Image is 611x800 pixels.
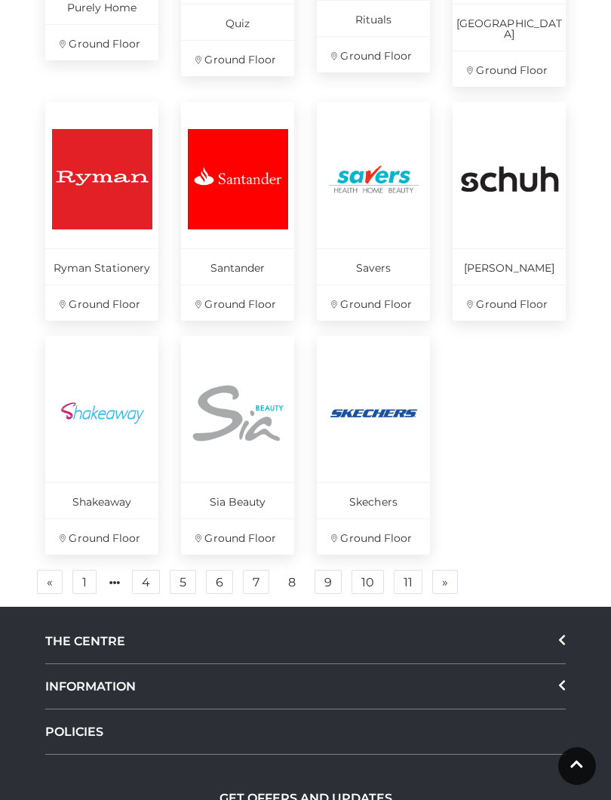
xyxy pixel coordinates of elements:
p: Skechers [317,482,430,518]
p: Ryman Stationery [45,248,158,285]
a: Sia Beauty Ground Floor [181,336,294,555]
span: « [47,577,53,587]
a: 1 [72,570,97,594]
a: 7 [243,570,269,594]
a: 4 [132,570,160,594]
p: Ground Floor [45,285,158,321]
p: [GEOGRAPHIC_DATA] [453,4,566,51]
p: Shakeaway [45,482,158,518]
p: Ground Floor [181,40,294,76]
a: 5 [170,570,196,594]
p: Sia Beauty [181,482,294,518]
div: INFORMATION [45,664,566,709]
a: Santander Ground Floor [181,102,294,321]
a: [PERSON_NAME] Ground Floor [453,102,566,321]
p: [PERSON_NAME] [453,248,566,285]
a: 10 [352,570,384,594]
a: Previous [37,570,63,594]
a: 6 [206,570,233,594]
a: Shakeaway Ground Floor [45,336,158,555]
a: POLICIES [45,709,566,755]
a: Ryman Stationery Ground Floor [45,102,158,321]
p: Ground Floor [45,518,158,555]
a: 11 [394,570,422,594]
a: 9 [315,570,342,594]
p: Ground Floor [453,285,566,321]
a: 8 [279,571,305,595]
p: Quiz [181,4,294,40]
p: Ground Floor [317,518,430,555]
p: Savers [317,248,430,285]
p: Santander [181,248,294,285]
p: Ground Floor [317,36,430,72]
p: Ground Floor [45,24,158,60]
span: » [442,577,448,587]
div: THE CENTRE [45,619,566,664]
p: Ground Floor [453,51,566,87]
a: Next [432,570,458,594]
p: Ground Floor [181,285,294,321]
a: Skechers Ground Floor [317,336,430,555]
p: Ground Floor [181,518,294,555]
a: Savers Ground Floor [317,102,430,321]
p: Ground Floor [317,285,430,321]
